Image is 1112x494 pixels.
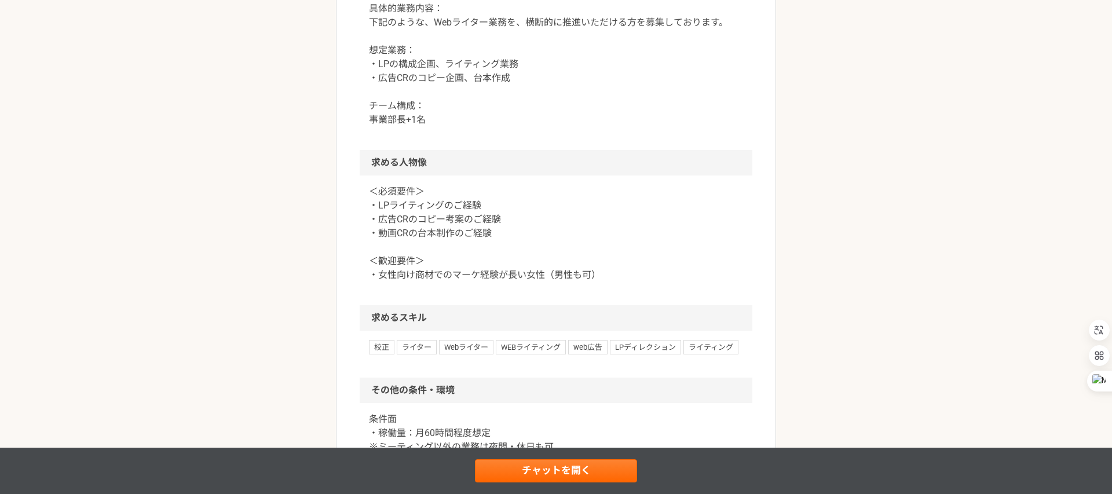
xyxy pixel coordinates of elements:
[610,340,681,354] span: LPディレクション
[360,150,752,175] h2: 求める人物像
[369,185,743,282] p: ＜必須要件＞ ・LPライティングのご経験 ・広告CRのコピー考案のご経験 ・動画CRの台本制作のご経験 ＜歓迎要件＞ ・女性向け商材でのマーケ経験が長い女性（男性も可）
[369,340,394,354] span: 校正
[439,340,493,354] span: Webライター
[360,305,752,331] h2: 求めるスキル
[683,340,738,354] span: ライティング
[360,378,752,403] h2: その他の条件・環境
[397,340,437,354] span: ライター
[496,340,566,354] span: WEBライティング
[475,459,637,482] a: チャットを開く
[568,340,608,354] span: web広告
[369,2,743,127] p: 具体的業務内容： 下記のような、Webライター業務を、横断的に推進いただける方を募集しております。 想定業務： ・LPの構成企画、ライティング業務 ・広告CRのコピー企画、台本作成 チーム構成：...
